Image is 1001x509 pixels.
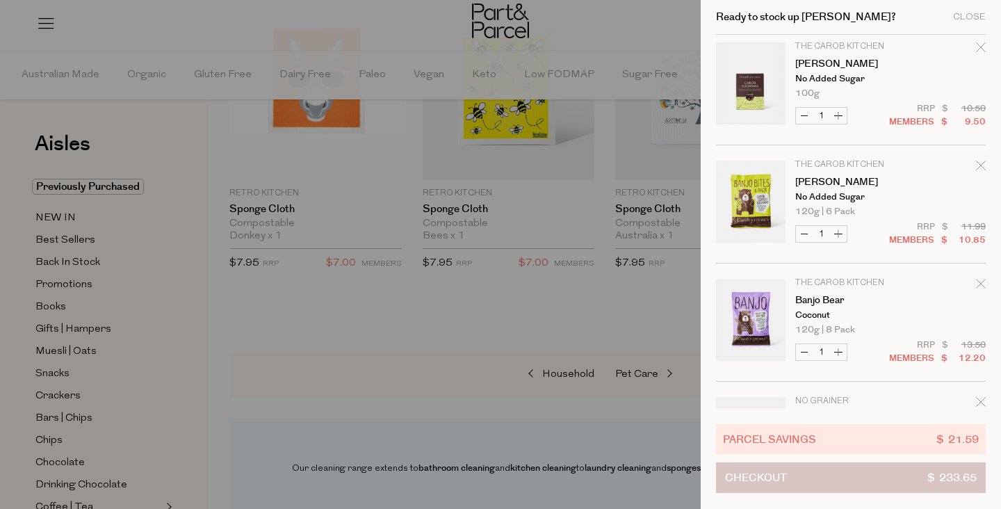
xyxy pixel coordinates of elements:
[813,226,830,242] input: QTY Carob Sultanas
[795,177,903,187] a: [PERSON_NAME]
[936,431,979,447] span: $ 21.59
[795,397,903,405] p: No Grainer
[813,344,830,360] input: QTY Banjo Bear
[725,463,787,492] span: Checkout
[813,108,830,124] input: QTY Carob Sultanas
[716,462,986,493] button: Checkout$ 233.65
[795,59,903,69] a: [PERSON_NAME]
[976,40,986,59] div: Remove Carob Sultanas
[795,311,903,320] p: Coconut
[927,463,977,492] span: $ 233.65
[795,325,855,334] span: 120g | 8 Pack
[795,74,903,83] p: No Added Sugar
[723,431,816,447] span: Parcel Savings
[795,89,820,98] span: 100g
[976,395,986,414] div: Remove Grain-Free Pizza Base
[953,13,986,22] div: Close
[976,159,986,177] div: Remove Carob Sultanas
[976,277,986,296] div: Remove Banjo Bear
[795,296,903,305] a: Banjo Bear
[795,161,903,169] p: The Carob Kitchen
[795,279,903,287] p: The Carob Kitchen
[795,193,903,202] p: No Added Sugar
[795,207,855,216] span: 120g | 6 Pack
[795,42,903,51] p: The Carob Kitchen
[716,12,896,22] h2: Ready to stock up [PERSON_NAME]?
